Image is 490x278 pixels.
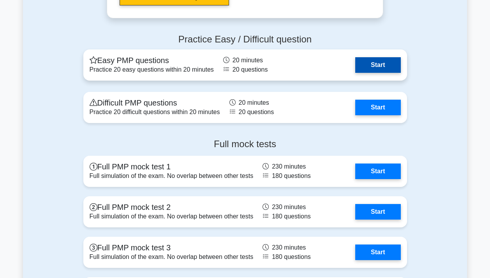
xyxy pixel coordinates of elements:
[355,245,400,260] a: Start
[355,100,400,115] a: Start
[355,164,400,179] a: Start
[355,204,400,220] a: Start
[355,57,400,73] a: Start
[83,139,407,150] h4: Full mock tests
[83,34,407,45] h4: Practice Easy / Difficult question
